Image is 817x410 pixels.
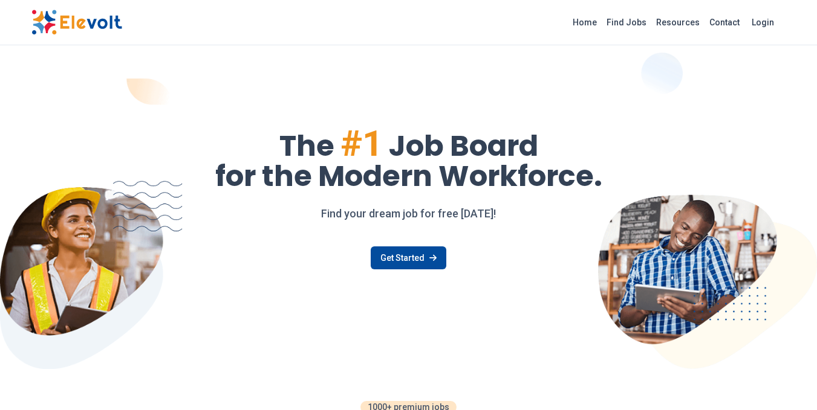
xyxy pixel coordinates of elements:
span: #1 [340,122,383,165]
a: Home [568,13,602,32]
a: Login [744,10,781,34]
a: Resources [651,13,705,32]
a: Get Started [371,246,446,269]
a: Contact [705,13,744,32]
p: Find your dream job for free [DATE]! [31,205,786,222]
a: Find Jobs [602,13,651,32]
img: Elevolt [31,10,122,35]
h1: The Job Board for the Modern Workforce. [31,126,786,191]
